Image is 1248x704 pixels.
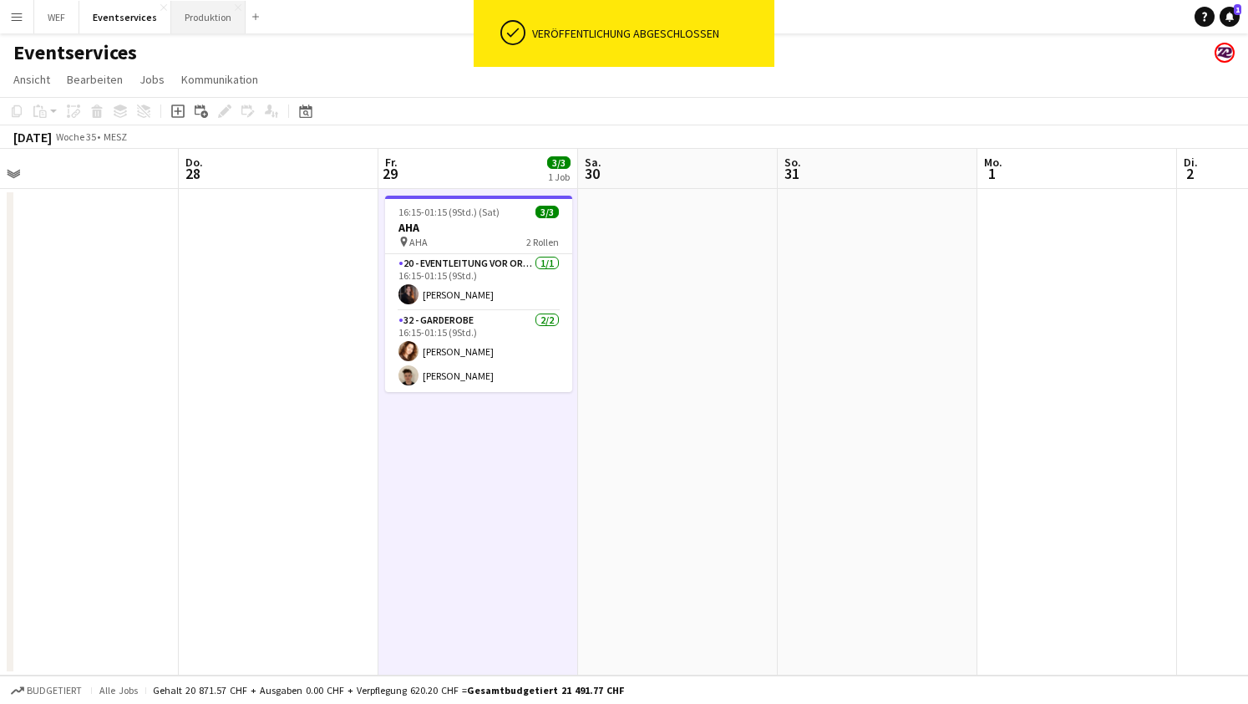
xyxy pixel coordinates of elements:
[183,164,203,183] span: 28
[982,164,1002,183] span: 1
[140,72,165,87] span: Jobs
[67,72,123,87] span: Bearbeiten
[104,130,127,143] div: MESZ
[585,155,601,170] span: Sa.
[582,164,601,183] span: 30
[782,164,801,183] span: 31
[79,1,171,33] button: Eventservices
[1181,164,1198,183] span: 2
[60,69,129,90] a: Bearbeiten
[34,1,79,33] button: WEF
[13,72,50,87] span: Ansicht
[548,171,570,183] div: 1 Job
[7,69,57,90] a: Ansicht
[133,69,171,90] a: Jobs
[984,155,1002,170] span: Mo.
[13,40,137,65] h1: Eventservices
[153,684,624,696] div: Gehalt 20 871.57 CHF + Ausgaben 0.00 CHF + Verpflegung 620.20 CHF =
[55,130,97,143] span: Woche 35
[1220,7,1240,27] a: 1
[27,685,82,696] span: Budgetiert
[385,155,398,170] span: Fr.
[175,69,265,90] a: Kommunikation
[385,254,572,311] app-card-role: 20 - Eventleitung vor Ort (ZP)1/116:15-01:15 (9Std.)[PERSON_NAME]
[385,220,572,235] h3: AHA
[99,684,139,696] span: Alle Jobs
[784,155,801,170] span: So.
[385,311,572,392] app-card-role: 32 - Garderobe2/216:15-01:15 (9Std.)[PERSON_NAME][PERSON_NAME]
[409,236,428,248] span: AHA
[13,129,52,145] div: [DATE]
[8,681,84,700] button: Budgetiert
[1184,155,1198,170] span: Di.
[535,206,559,218] span: 3/3
[185,155,203,170] span: Do.
[181,72,258,87] span: Kommunikation
[1234,4,1241,15] span: 1
[171,1,246,33] button: Produktion
[467,684,624,696] span: Gesamtbudgetiert 21 491.77 CHF
[526,236,559,248] span: 2 Rollen
[383,164,398,183] span: 29
[385,196,572,392] app-job-card: 16:15-01:15 (9Std.) (Sat)3/3AHA AHA2 Rollen20 - Eventleitung vor Ort (ZP)1/116:15-01:15 (9Std.)[P...
[532,26,768,41] div: Veröffentlichung abgeschlossen
[398,206,500,218] span: 16:15-01:15 (9Std.) (Sat)
[1215,43,1235,63] app-user-avatar: Team Zeitpol
[547,156,571,169] span: 3/3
